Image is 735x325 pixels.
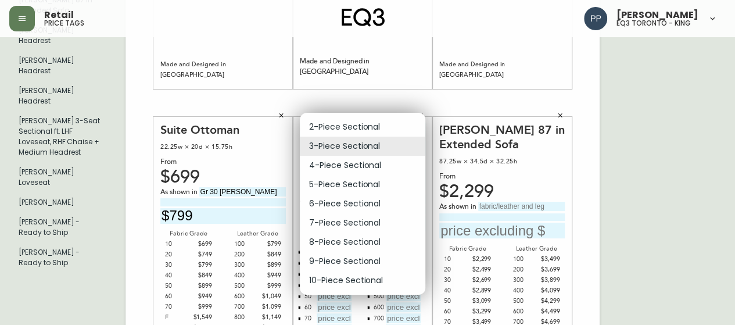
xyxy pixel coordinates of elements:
li: 9-Piece Sectional [300,252,425,271]
li: 3-Piece Sectional [300,137,425,156]
textarea: Saucer 24" Plug- White [24,44,104,85]
input: price excluding $ [159,44,192,54]
li: 7-Piece Sectional [300,213,425,233]
li: 5-Piece Sectional [300,175,425,194]
input: price excluding $ [159,59,192,70]
li: 4-Piece Sectional [300,156,425,175]
li: 8-Piece Sectional [300,233,425,252]
li: 10-Piece Sectional [300,271,425,290]
li: 2-Piece Sectional [300,117,425,137]
input: price excluding $ [159,75,192,85]
li: 6-Piece Sectional [300,194,425,213]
